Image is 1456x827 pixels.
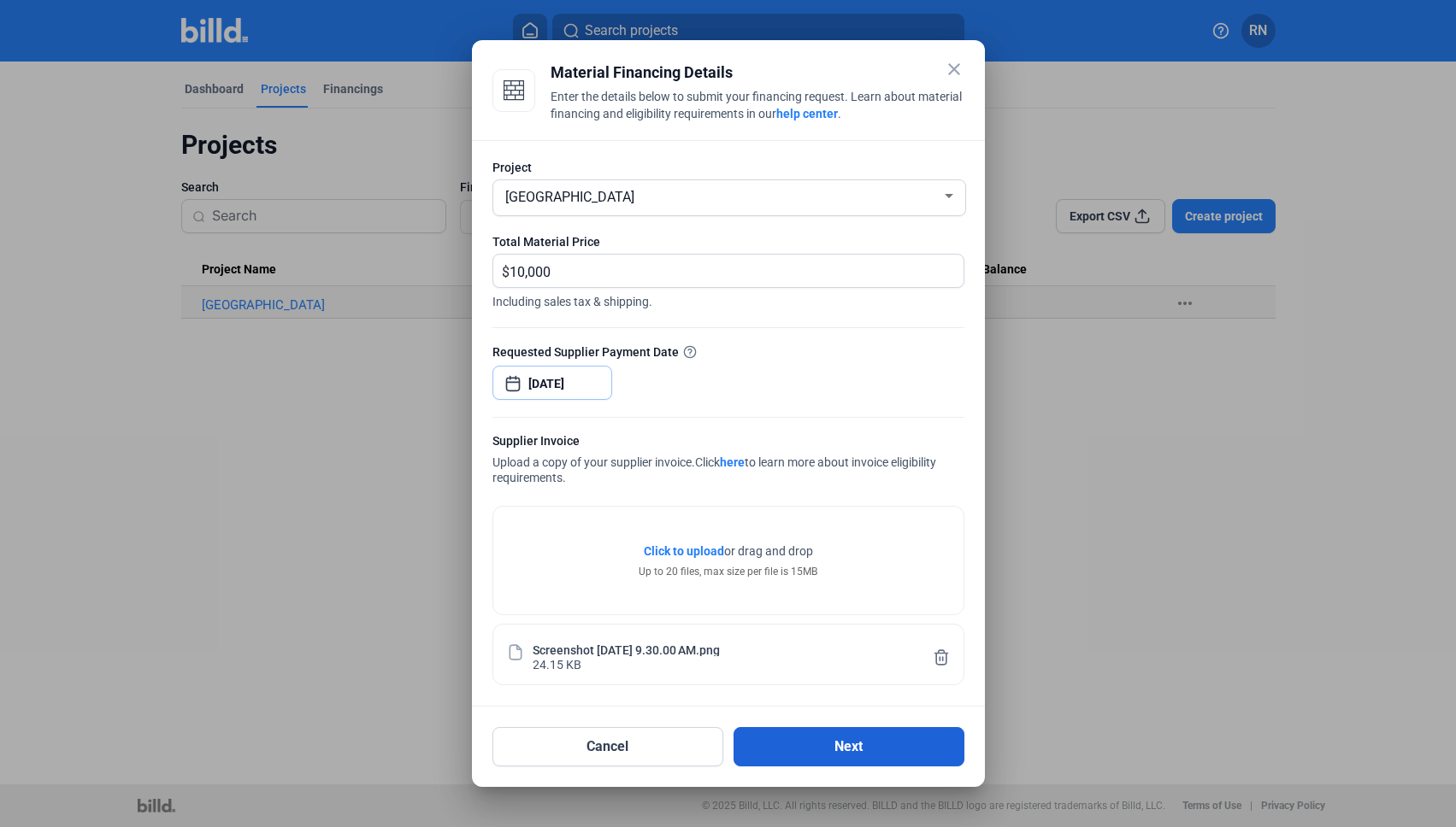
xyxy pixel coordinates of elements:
button: Cancel [492,727,723,766]
div: Project [492,159,964,176]
button: Next [734,727,964,766]
div: Material Financing Details [551,61,964,85]
span: [GEOGRAPHIC_DATA] [505,189,634,205]
span: Click to upload [644,544,724,558]
span: $ [493,255,510,283]
input: 0.00 [510,255,944,288]
button: Open calendar [504,367,522,384]
div: Requested Supplier Payment Date [492,343,964,361]
input: Select date [528,373,602,394]
span: Click to learn more about invoice eligibility requirements. [492,455,936,484]
div: Enter the details below to submit your financing request. Learn about material financing and elig... [551,88,964,126]
span: or drag and drop [724,543,813,560]
mat-icon: close [944,59,964,79]
span: . [838,107,841,120]
div: Up to 20 files, max size per file is 15MB [639,564,817,579]
div: 24.15 KB [533,656,581,671]
div: Screenshot [DATE] 9.30.00 AM.png [533,642,720,656]
div: Supplier Invoice [492,432,964,454]
a: here [720,455,745,469]
a: help center [776,107,838,120]
span: Including sales tax & shipping. [492,288,964,310]
div: Total Material Price [492,233,964,250]
div: Upload a copy of your supplier invoice. [492,432,964,489]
